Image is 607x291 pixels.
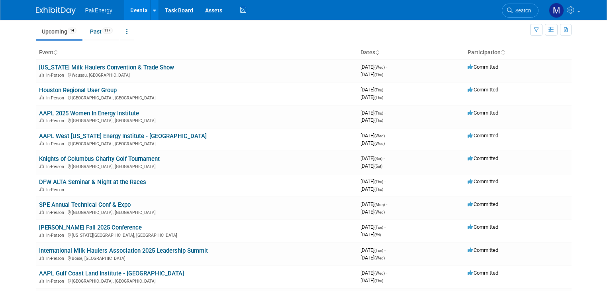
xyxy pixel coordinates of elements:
a: AAPL 2025 Women In Energy Institute [39,110,139,117]
span: (Wed) [374,271,385,275]
span: - [386,201,387,207]
span: Committed [468,64,498,70]
a: SPE Annual Technical Conf & Expo [39,201,131,208]
span: (Thu) [374,180,383,184]
span: - [386,133,387,139]
span: Committed [468,270,498,276]
span: (Wed) [374,134,385,138]
span: - [386,64,387,70]
span: (Thu) [374,95,383,100]
span: - [384,87,386,93]
a: Upcoming14 [36,24,82,39]
img: In-Person Event [39,95,44,99]
span: (Sat) [374,164,382,168]
div: Boise, [GEOGRAPHIC_DATA] [39,255,354,261]
span: In-Person [46,95,67,101]
span: [DATE] [360,163,382,169]
a: Houston Regional User Group [39,87,117,94]
span: - [384,155,385,161]
th: Dates [357,46,464,59]
span: (Wed) [374,65,385,69]
span: - [384,224,386,230]
div: [GEOGRAPHIC_DATA], [GEOGRAPHIC_DATA] [39,277,354,284]
a: AAPL West [US_STATE] Energy Institute - [GEOGRAPHIC_DATA] [39,133,207,140]
span: In-Person [46,73,67,78]
img: ExhibitDay [36,7,76,15]
span: (Thu) [374,187,383,192]
img: In-Person Event [39,187,44,191]
span: [DATE] [360,140,385,146]
a: Search [502,4,538,18]
span: (Tue) [374,225,383,230]
span: [DATE] [360,64,387,70]
span: Committed [468,155,498,161]
span: Committed [468,201,498,207]
div: [GEOGRAPHIC_DATA], [GEOGRAPHIC_DATA] [39,94,354,101]
span: Committed [468,247,498,253]
span: [DATE] [360,277,383,283]
a: AAPL Gulf Coast Land Institute - [GEOGRAPHIC_DATA] [39,270,184,277]
span: (Wed) [374,210,385,214]
a: DFW ALTA Seminar & Night at the Races [39,178,146,186]
span: (Thu) [374,73,383,77]
span: Committed [468,110,498,116]
a: Past117 [84,24,119,39]
span: [DATE] [360,71,383,77]
th: Event [36,46,357,59]
img: Mary Walker [549,3,564,18]
span: Committed [468,178,498,184]
span: [DATE] [360,270,387,276]
span: - [386,270,387,276]
span: In-Person [46,256,67,261]
a: Sort by Event Name [53,49,57,55]
th: Participation [464,46,572,59]
span: (Tue) [374,248,383,253]
a: Sort by Start Date [375,49,379,55]
span: [DATE] [360,133,387,139]
a: Knights of Columbus Charity Golf Tournament [39,155,160,162]
a: Sort by Participation Type [501,49,505,55]
span: 14 [68,28,76,34]
span: Committed [468,87,498,93]
a: International Milk Haulers Association 2025 Leadership Summit [39,247,208,254]
span: (Sat) [374,156,382,161]
span: Search [513,8,531,14]
a: [PERSON_NAME] Fall 2025 Conference [39,224,142,231]
span: [DATE] [360,209,385,215]
span: (Thu) [374,279,383,283]
div: Wausau, [GEOGRAPHIC_DATA] [39,71,354,78]
span: (Fri) [374,233,381,237]
span: Committed [468,224,498,230]
span: - [384,247,386,253]
span: Committed [468,133,498,139]
a: [US_STATE] Milk Haulers Convention & Trade Show [39,64,174,71]
span: [DATE] [360,224,386,230]
span: [DATE] [360,247,386,253]
div: [GEOGRAPHIC_DATA], [GEOGRAPHIC_DATA] [39,117,354,123]
img: In-Person Event [39,118,44,122]
span: In-Person [46,279,67,284]
span: [DATE] [360,87,386,93]
span: [DATE] [360,110,386,116]
img: In-Person Event [39,256,44,260]
img: In-Person Event [39,210,44,214]
span: (Wed) [374,141,385,146]
span: (Mon) [374,202,385,207]
span: [DATE] [360,94,383,100]
span: [DATE] [360,178,386,184]
img: In-Person Event [39,141,44,145]
span: [DATE] [360,255,385,261]
span: In-Person [46,187,67,192]
span: 117 [102,28,113,34]
span: PakEnergy [85,7,112,14]
span: (Wed) [374,256,385,260]
span: [DATE] [360,201,387,207]
span: In-Person [46,210,67,215]
span: [DATE] [360,232,381,238]
span: [DATE] [360,186,383,192]
span: [DATE] [360,117,383,123]
img: In-Person Event [39,73,44,77]
span: In-Person [46,233,67,238]
span: In-Person [46,118,67,123]
img: In-Person Event [39,164,44,168]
